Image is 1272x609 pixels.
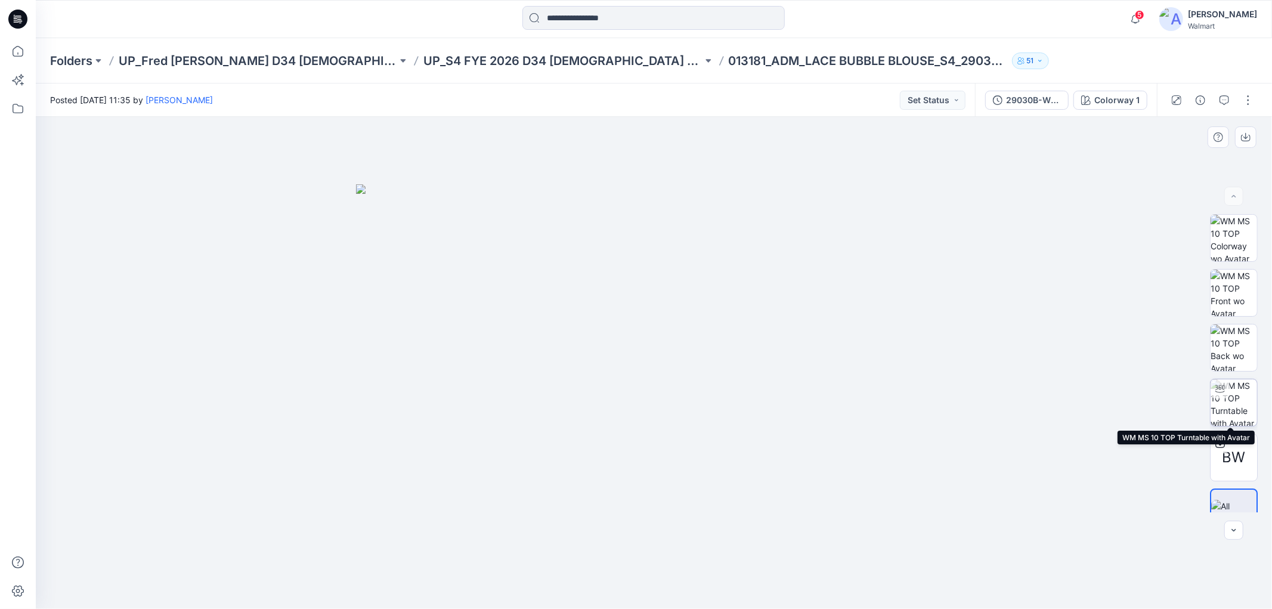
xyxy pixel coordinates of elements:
[50,52,92,69] a: Folders
[1073,91,1147,110] button: Colorway 1
[423,52,702,69] a: UP_S4 FYE 2026 D34 [DEMOGRAPHIC_DATA] Woven Tops/Jackets
[146,95,213,105] a: [PERSON_NAME]
[985,91,1069,110] button: 29030B-WMU
[1223,447,1246,468] span: BW
[1211,270,1257,316] img: WM MS 10 TOP Front wo Avatar
[1211,379,1257,426] img: WM MS 10 TOP Turntable with Avatar
[1188,7,1257,21] div: [PERSON_NAME]
[1135,10,1144,20] span: 5
[1094,94,1140,107] div: Colorway 1
[1012,52,1049,69] button: 51
[1211,500,1256,525] img: All colorways
[729,52,1007,69] p: 013181_ADM_LACE BUBBLE BLOUSE_S4_29030B-WMU
[1027,54,1034,67] p: 51
[1188,21,1257,30] div: Walmart
[1006,94,1061,107] div: 29030B-WMU
[1211,324,1257,371] img: WM MS 10 TOP Back wo Avatar
[50,94,213,106] span: Posted [DATE] 11:35 by
[1159,7,1183,31] img: avatar
[1211,215,1257,261] img: WM MS 10 TOP Colorway wo Avatar
[1191,91,1210,110] button: Details
[119,52,397,69] a: UP_Fred [PERSON_NAME] D34 [DEMOGRAPHIC_DATA] Woven Tops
